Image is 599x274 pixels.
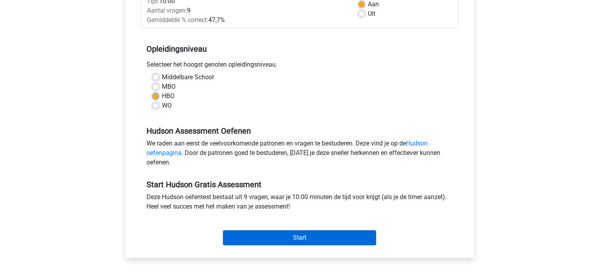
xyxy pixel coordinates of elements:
[141,60,459,73] div: Selecteer het hoogst genoten opleidingsniveau.
[147,180,453,189] h5: Start Hudson Gratis Assessment
[147,126,453,136] h5: Hudson Assessment Oefenen
[141,192,459,214] div: Deze Hudson oefentest bestaat uit 9 vragen, waar je 10:00 minuten de tijd voor krijgt (als je de ...
[141,15,352,25] div: 47,7%
[162,101,172,110] label: WO
[141,6,352,15] div: 9
[223,230,376,245] input: Start
[162,73,214,82] label: Middelbare School
[162,82,176,91] label: MBO
[147,7,187,14] span: Aantal vragen:
[141,139,459,170] div: We raden aan eerst de veelvoorkomende patronen en vragen te bestuderen. Deze vind je op de . Door...
[368,9,375,19] label: Uit
[147,41,453,57] h5: Opleidingsniveau
[162,91,174,101] label: HBO
[147,16,208,24] span: Gemiddelde % correct:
